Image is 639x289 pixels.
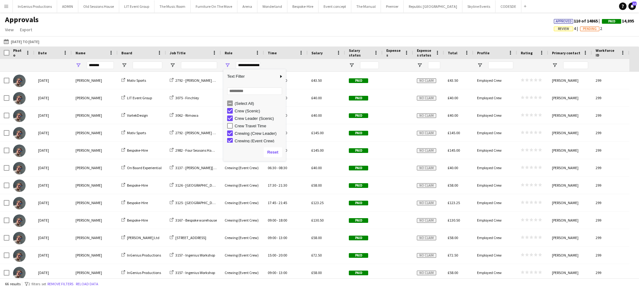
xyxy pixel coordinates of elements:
button: Wonderland [257,0,287,12]
span: £58.00 [448,183,458,188]
div: Crew (Scenic) [235,109,284,113]
div: [PERSON_NAME] [72,72,118,89]
span: Bespoke-Hire [127,218,148,223]
div: 299 [592,177,629,194]
span: Paid [349,271,368,275]
img: Nicholas Swanton [13,92,26,105]
span: Paid [608,19,615,23]
span: 09:00 [268,235,276,240]
span: Employed Crew [477,218,502,223]
input: Name Filter Input [87,61,114,69]
span: No claim [417,148,436,153]
span: No claim [417,113,436,118]
span: Employed Crew [477,130,502,135]
span: Expenses status [417,48,433,57]
div: Crewing (Event Crew) [221,212,264,229]
img: Nicholas Swanton [13,110,26,122]
span: Text Filter [223,71,278,82]
span: 06:30 [268,165,276,170]
div: [PERSON_NAME] [72,89,118,106]
a: 3167 - Bespoke warehouse [170,218,217,223]
a: 3157 - Ingenius Workshop [170,270,215,275]
span: - [277,270,278,275]
div: Crewing (Event Crew) [221,177,264,194]
a: Export [17,26,35,34]
span: 2 [580,26,602,31]
span: Paid [349,166,368,170]
span: Motiv Sports [127,78,146,83]
a: VortekDesign [121,113,148,118]
button: The Manual [351,0,381,12]
span: Salary status [349,48,371,57]
img: Nicholas Swanton [13,144,26,157]
span: Salary [311,51,323,55]
img: Nicholas Swanton [13,162,26,174]
button: Republic [GEOGRAPHIC_DATA] [404,0,462,12]
a: [PERSON_NAME] Ltd [121,235,159,240]
div: [DATE] [34,194,72,211]
span: 08:30 [279,165,287,170]
div: [PERSON_NAME] [548,177,592,194]
div: [DATE] [34,212,72,229]
span: 3157 - Ingenius Workshop [175,253,215,257]
span: Motiv Sports [127,130,146,135]
a: 2982 - Four Seasons Hampshire (Breezy Car) [170,148,245,153]
span: 3157 - Ingenius Workshop [175,270,215,275]
span: £40.00 [448,96,458,100]
div: [PERSON_NAME] [548,124,592,141]
span: Employed Crew [477,183,502,188]
span: £123.25 [311,200,324,205]
button: Premier [381,0,404,12]
span: Job Title [170,51,186,55]
a: 3157 - Ingenius Workshop [170,253,215,257]
button: Open Filter Menu [477,62,483,68]
div: 299 [592,89,629,106]
span: - [277,218,278,223]
button: Open Filter Menu [170,62,175,68]
div: Crew Leader (Scenic) [235,116,284,121]
input: Search filter values [227,87,282,95]
span: Paid [349,253,368,258]
span: £43.50 [311,78,322,83]
span: 14,895 [602,18,634,24]
span: - [277,183,278,188]
span: 3062 - Rimowa [175,113,198,118]
span: 17:30 [268,183,276,188]
a: LIT Event Group [121,96,152,100]
span: £40.00 [311,96,322,100]
span: No claim [417,218,436,223]
div: 299 [592,264,629,281]
span: No claim [417,131,436,135]
span: Rating [521,51,533,55]
span: 11 [632,2,637,6]
button: Reset [264,147,282,157]
span: Paid [349,148,368,153]
div: Crewing (Event Crew) [221,142,264,159]
div: 299 [592,124,629,141]
div: [PERSON_NAME] [72,247,118,264]
span: No claim [417,236,436,240]
span: £145.00 [311,130,324,135]
a: 3062 - Rimowa [170,113,198,118]
span: Name [76,51,85,55]
div: Crewing (Crew Leader) [235,131,284,136]
span: 2792 - [PERSON_NAME] Half [175,78,219,83]
div: [DATE] [34,177,72,194]
span: Expenses [386,48,402,57]
span: No claim [417,96,436,100]
span: £58.00 [448,270,458,275]
div: (Select All) [235,101,284,106]
img: Nicholas Swanton [13,249,26,262]
span: 21:30 [279,183,287,188]
span: 3126 - [GEOGRAPHIC_DATA] [175,183,220,188]
div: [DATE] [34,247,72,264]
button: Open Filter Menu [552,62,558,68]
span: Paid [349,78,368,83]
span: £130.50 [448,218,460,223]
div: 299 [592,142,629,159]
span: - [277,165,278,170]
a: Bespoke-Hire [121,218,148,223]
div: Crew Travel Time [235,124,284,128]
span: 3167 - Bespoke warehouse [175,218,217,223]
div: 299 [592,212,629,229]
